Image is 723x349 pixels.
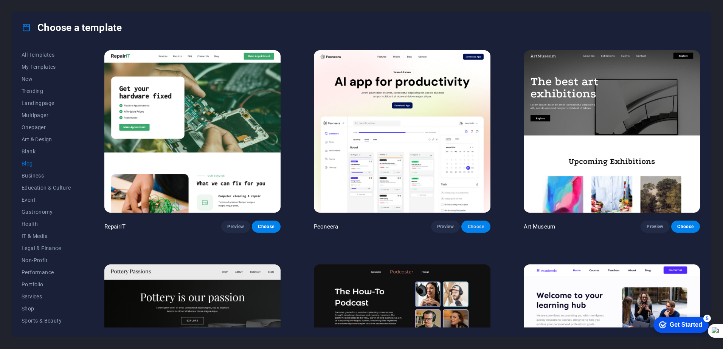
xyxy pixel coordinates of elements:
span: Blank [22,148,71,154]
button: Event [22,194,71,206]
button: Sports & Beauty [22,315,71,327]
button: Art & Design [22,133,71,145]
span: Performance [22,269,71,275]
button: Performance [22,266,71,278]
span: Choose [677,224,694,230]
h4: Choose a template [22,22,122,34]
button: Landingpage [22,97,71,109]
button: Trending [22,85,71,97]
span: Onepager [22,124,71,130]
span: New [22,76,71,82]
button: IT & Media [22,230,71,242]
span: Preview [437,224,454,230]
button: Onepager [22,121,71,133]
div: Get Started 5 items remaining, 0% complete [6,4,61,20]
span: Portfolio [22,281,71,287]
p: RepairIT [104,223,126,230]
span: Choose [258,224,275,230]
div: 5 [56,2,64,9]
span: Sports & Beauty [22,318,71,324]
button: Education & Culture [22,182,71,194]
button: Non-Profit [22,254,71,266]
button: Multipager [22,109,71,121]
button: Blank [22,145,71,158]
span: Blog [22,161,71,167]
span: Legal & Finance [22,245,71,251]
button: Trades [22,327,71,339]
button: Health [22,218,71,230]
span: Health [22,221,71,227]
span: Business [22,173,71,179]
span: Choose [467,224,484,230]
span: Non-Profit [22,257,71,263]
div: Get Started [22,8,55,15]
button: My Templates [22,61,71,73]
button: New [22,73,71,85]
span: Event [22,197,71,203]
span: Multipager [22,112,71,118]
span: Services [22,293,71,300]
button: Gastronomy [22,206,71,218]
span: Preview [647,224,663,230]
span: Shop [22,306,71,312]
button: Legal & Finance [22,242,71,254]
button: Shop [22,303,71,315]
span: My Templates [22,64,71,70]
span: Trending [22,88,71,94]
img: Art Museum [524,50,700,213]
button: Preview [641,221,669,233]
p: Art Museum [524,223,555,230]
button: Portfolio [22,278,71,290]
p: Peoneera [314,223,338,230]
span: Preview [227,224,244,230]
button: Preview [431,221,460,233]
button: Blog [22,158,71,170]
button: Preview [221,221,250,233]
span: Landingpage [22,100,71,106]
span: IT & Media [22,233,71,239]
span: Art & Design [22,136,71,142]
button: All Templates [22,49,71,61]
span: Education & Culture [22,185,71,191]
span: Gastronomy [22,209,71,215]
img: RepairIT [104,50,281,213]
button: Choose [461,221,490,233]
button: Services [22,290,71,303]
span: All Templates [22,52,71,58]
button: Choose [252,221,281,233]
button: Choose [671,221,700,233]
img: Peoneera [314,50,490,213]
button: Business [22,170,71,182]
